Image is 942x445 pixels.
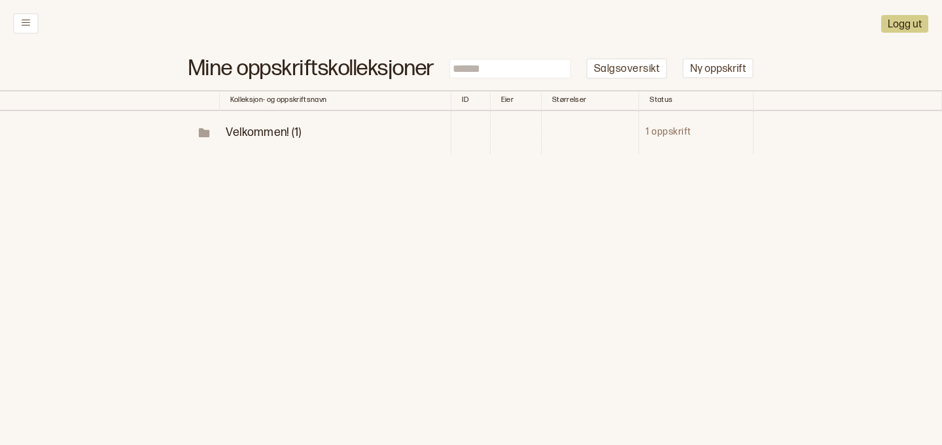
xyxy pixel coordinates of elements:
h1: Mine oppskriftskolleksjoner [188,62,434,76]
th: Toggle SortBy [490,90,541,111]
button: Salgsoversikt [586,58,667,80]
span: Toggle Row Expanded [189,126,218,139]
th: Toggle SortBy [541,90,638,111]
button: Ny oppskrift [682,58,754,78]
th: Toggle SortBy [639,90,754,111]
p: Salgsoversikt [594,63,659,76]
th: Kolleksjon- og oppskriftsnavn [219,90,451,111]
th: Toggle SortBy [451,90,491,111]
td: 1 oppskrift [639,111,754,154]
th: Toggle SortBy [188,90,219,111]
button: Logg ut [881,15,928,33]
span: Toggle Row Expanded [226,125,301,139]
